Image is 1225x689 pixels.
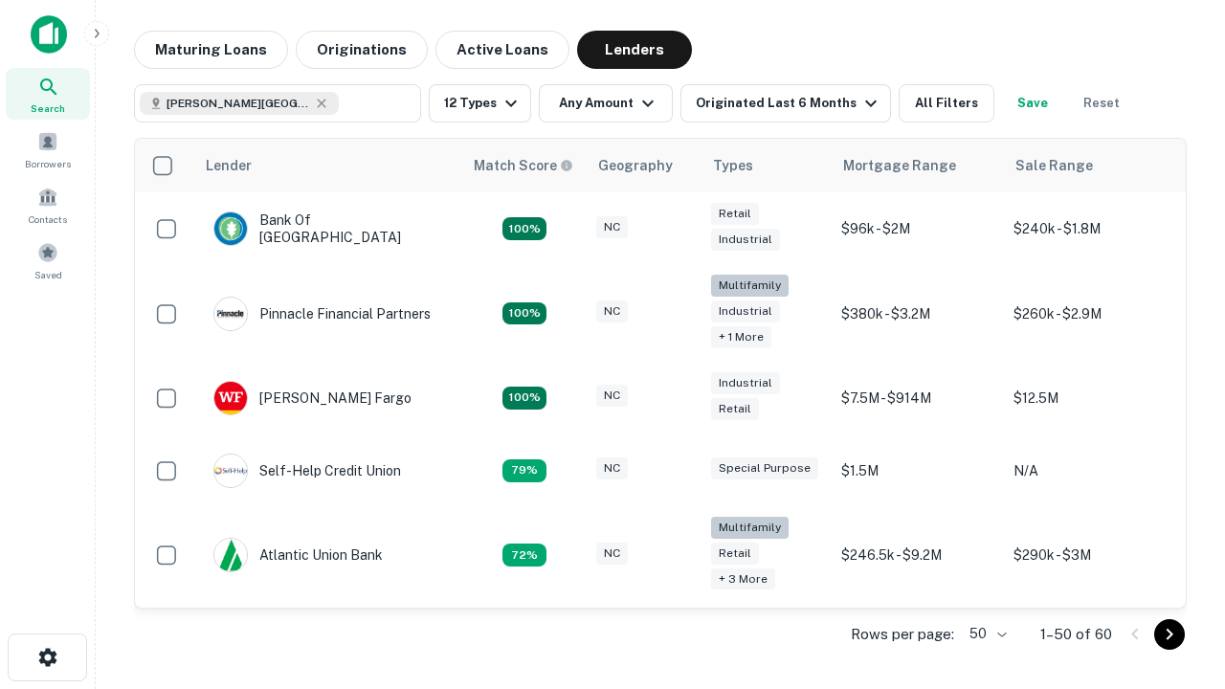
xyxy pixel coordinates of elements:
[134,31,288,69] button: Maturing Loans
[711,398,759,420] div: Retail
[832,192,1004,265] td: $96k - $2M
[31,15,67,54] img: capitalize-icon.png
[214,539,247,571] img: picture
[711,300,780,322] div: Industrial
[680,84,891,122] button: Originated Last 6 Months
[214,212,247,245] img: picture
[596,216,628,238] div: NC
[214,298,247,330] img: picture
[6,123,90,175] a: Borrowers
[587,139,702,192] th: Geography
[462,139,587,192] th: Capitalize uses an advanced AI algorithm to match your search with the best lender. The match sco...
[1004,507,1176,604] td: $290k - $3M
[702,139,832,192] th: Types
[711,372,780,394] div: Industrial
[429,84,531,122] button: 12 Types
[711,229,780,251] div: Industrial
[596,300,628,322] div: NC
[1129,475,1225,567] iframe: Chat Widget
[832,434,1004,507] td: $1.5M
[596,457,628,479] div: NC
[213,297,431,331] div: Pinnacle Financial Partners
[194,139,462,192] th: Lender
[502,387,546,410] div: Matching Properties: 15, hasApolloMatch: undefined
[539,84,673,122] button: Any Amount
[711,543,759,565] div: Retail
[899,84,994,122] button: All Filters
[213,211,443,246] div: Bank Of [GEOGRAPHIC_DATA]
[502,544,546,567] div: Matching Properties: 10, hasApolloMatch: undefined
[167,95,310,112] span: [PERSON_NAME][GEOGRAPHIC_DATA], [GEOGRAPHIC_DATA]
[596,543,628,565] div: NC
[832,139,1004,192] th: Mortgage Range
[577,31,692,69] button: Lenders
[6,234,90,286] a: Saved
[1004,362,1176,434] td: $12.5M
[832,507,1004,604] td: $246.5k - $9.2M
[1004,265,1176,362] td: $260k - $2.9M
[711,568,775,590] div: + 3 more
[711,203,759,225] div: Retail
[296,31,428,69] button: Originations
[711,517,789,539] div: Multifamily
[711,326,771,348] div: + 1 more
[213,381,412,415] div: [PERSON_NAME] Fargo
[713,154,753,177] div: Types
[1004,139,1176,192] th: Sale Range
[1154,619,1185,650] button: Go to next page
[213,538,383,572] div: Atlantic Union Bank
[502,459,546,482] div: Matching Properties: 11, hasApolloMatch: undefined
[31,100,65,116] span: Search
[1002,84,1063,122] button: Save your search to get updates of matches that match your search criteria.
[711,275,789,297] div: Multifamily
[29,211,67,227] span: Contacts
[474,155,569,176] h6: Match Score
[843,154,956,177] div: Mortgage Range
[213,454,401,488] div: Self-help Credit Union
[474,155,573,176] div: Capitalize uses an advanced AI algorithm to match your search with the best lender. The match sco...
[598,154,673,177] div: Geography
[832,265,1004,362] td: $380k - $3.2M
[711,457,818,479] div: Special Purpose
[214,382,247,414] img: picture
[502,217,546,240] div: Matching Properties: 14, hasApolloMatch: undefined
[851,623,954,646] p: Rows per page:
[6,68,90,120] a: Search
[502,302,546,325] div: Matching Properties: 25, hasApolloMatch: undefined
[25,156,71,171] span: Borrowers
[832,362,1004,434] td: $7.5M - $914M
[1004,603,1176,676] td: $480k - $3.1M
[214,455,247,487] img: picture
[962,620,1010,648] div: 50
[435,31,569,69] button: Active Loans
[206,154,252,177] div: Lender
[1004,192,1176,265] td: $240k - $1.8M
[1071,84,1132,122] button: Reset
[34,267,62,282] span: Saved
[6,179,90,231] a: Contacts
[1040,623,1112,646] p: 1–50 of 60
[1004,434,1176,507] td: N/A
[1015,154,1093,177] div: Sale Range
[832,603,1004,676] td: $200k - $3.3M
[696,92,882,115] div: Originated Last 6 Months
[596,385,628,407] div: NC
